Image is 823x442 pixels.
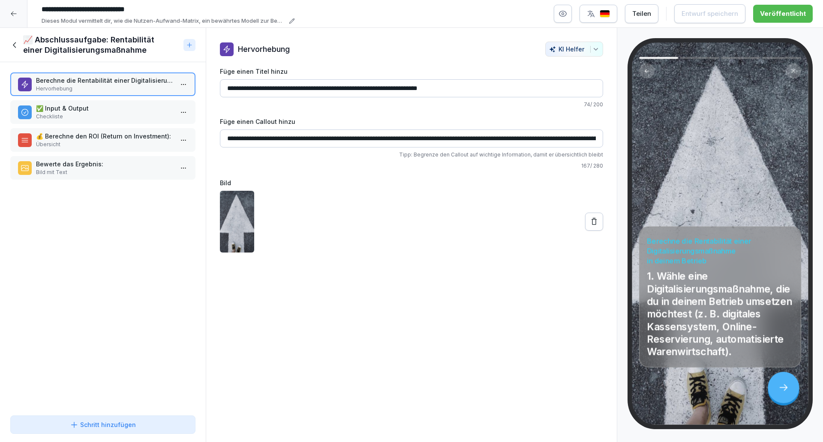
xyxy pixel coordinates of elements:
p: 1. Wähle eine Digitalisierungsmaßnahme, die du in deinem Betrieb umsetzen möchtest (z. B. digital... [647,270,793,358]
button: KI Helfer [545,42,603,57]
p: Hervorhebung [238,43,290,55]
p: 💰 Berechne den ROI (Return on Investment): [36,132,173,141]
p: 167 / 280 [220,162,603,170]
img: de.svg [600,10,610,18]
p: Dieses Modul vermittelt dir, wie die Nutzen-Aufwand-Matrix, ein bewährtes Modell zur Bewertung un... [42,17,286,25]
div: Teilen [632,9,651,18]
div: Bewerte das Ergebnis:Bild mit Text [10,156,195,180]
label: Füge einen Callout hinzu [220,117,603,126]
button: Schritt hinzufügen [10,415,195,434]
div: 💰 Berechne den ROI (Return on Investment):Übersicht [10,128,195,152]
div: Veröffentlicht [760,9,806,18]
div: ✅ Input & OutputCheckliste [10,100,195,124]
p: Bild mit Text [36,168,173,176]
img: hrcte10t8r2bxscg2aytq2n4.png [220,191,254,253]
h1: 📈 Abschlussaufgabe: Rentabilität einer Digitalisierungsmaßnahme [23,35,180,55]
label: Füge einen Titel hinzu [220,67,603,76]
h4: Berechne die Rentabilität einer Digitalisierungsmaßnahme in deinem Betrieb [647,236,793,265]
label: Bild [220,178,603,187]
button: Teilen [625,4,658,23]
div: Entwurf speichern [682,9,738,18]
div: Schritt hinzufügen [70,420,136,429]
div: Berechne die Rentabilität einer Digitalisierungsmaßnahme in deinem BetriebHervorhebung [10,72,195,96]
button: Veröffentlicht [753,5,813,23]
div: KI Helfer [549,45,599,53]
p: Bewerte das Ergebnis: [36,159,173,168]
p: Tipp: Begrenze den Callout auf wichtige Information, damit er übersichtlich bleibt [220,151,603,159]
p: Checkliste [36,113,173,120]
p: ✅ Input & Output [36,104,173,113]
button: Entwurf speichern [674,4,745,23]
p: 74 / 200 [220,101,603,108]
p: Berechne die Rentabilität einer Digitalisierungsmaßnahme in deinem Betrieb [36,76,173,85]
p: Übersicht [36,141,173,148]
p: Hervorhebung [36,85,173,93]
